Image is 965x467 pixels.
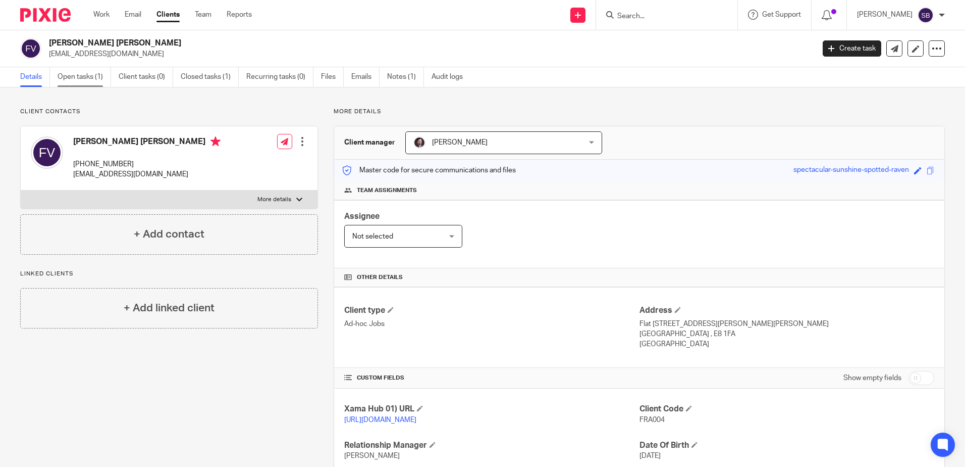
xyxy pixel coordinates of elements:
[616,12,707,21] input: Search
[73,136,221,149] h4: [PERSON_NAME] [PERSON_NAME]
[181,67,239,87] a: Closed tasks (1)
[344,319,639,329] p: Ad-hoc Jobs
[357,186,417,195] span: Team assignments
[342,165,516,175] p: Master code for secure communications and files
[334,108,945,116] p: More details
[210,136,221,147] i: Primary
[344,404,639,414] h4: Xama Hub 01) URL
[344,440,639,451] h4: Relationship Manager
[20,38,41,59] img: svg%3E
[351,67,380,87] a: Emails
[125,10,141,20] a: Email
[432,139,488,146] span: [PERSON_NAME]
[387,67,424,87] a: Notes (1)
[639,416,665,424] span: FRA004
[639,339,934,349] p: [GEOGRAPHIC_DATA]
[344,305,639,316] h4: Client type
[344,452,400,459] span: [PERSON_NAME]
[20,67,50,87] a: Details
[432,67,470,87] a: Audit logs
[639,404,934,414] h4: Client Code
[762,11,801,18] span: Get Support
[352,233,393,240] span: Not selected
[195,10,211,20] a: Team
[156,10,180,20] a: Clients
[49,38,656,49] h2: [PERSON_NAME] [PERSON_NAME]
[227,10,252,20] a: Reports
[246,67,313,87] a: Recurring tasks (0)
[20,108,318,116] p: Client contacts
[119,67,173,87] a: Client tasks (0)
[344,374,639,382] h4: CUSTOM FIELDS
[413,136,425,149] img: Capture.PNG
[639,440,934,451] h4: Date Of Birth
[639,329,934,339] p: [GEOGRAPHIC_DATA] , E8 1FA
[73,169,221,179] p: [EMAIL_ADDRESS][DOMAIN_NAME]
[58,67,111,87] a: Open tasks (1)
[49,49,808,59] p: [EMAIL_ADDRESS][DOMAIN_NAME]
[357,273,403,282] span: Other details
[134,226,204,242] h4: + Add contact
[73,159,221,169] p: [PHONE_NUMBER]
[257,196,291,204] p: More details
[31,136,63,169] img: svg%3E
[344,416,416,424] a: [URL][DOMAIN_NAME]
[857,10,913,20] p: [PERSON_NAME]
[20,270,318,278] p: Linked clients
[639,319,934,329] p: Flat [STREET_ADDRESS][PERSON_NAME][PERSON_NAME]
[793,165,909,176] div: spectacular-sunshine-spotted-raven
[321,67,344,87] a: Files
[843,373,901,383] label: Show empty fields
[344,137,395,148] h3: Client manager
[124,300,215,316] h4: + Add linked client
[639,452,661,459] span: [DATE]
[344,212,380,220] span: Assignee
[823,40,881,57] a: Create task
[20,8,71,22] img: Pixie
[639,305,934,316] h4: Address
[93,10,110,20] a: Work
[918,7,934,23] img: svg%3E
